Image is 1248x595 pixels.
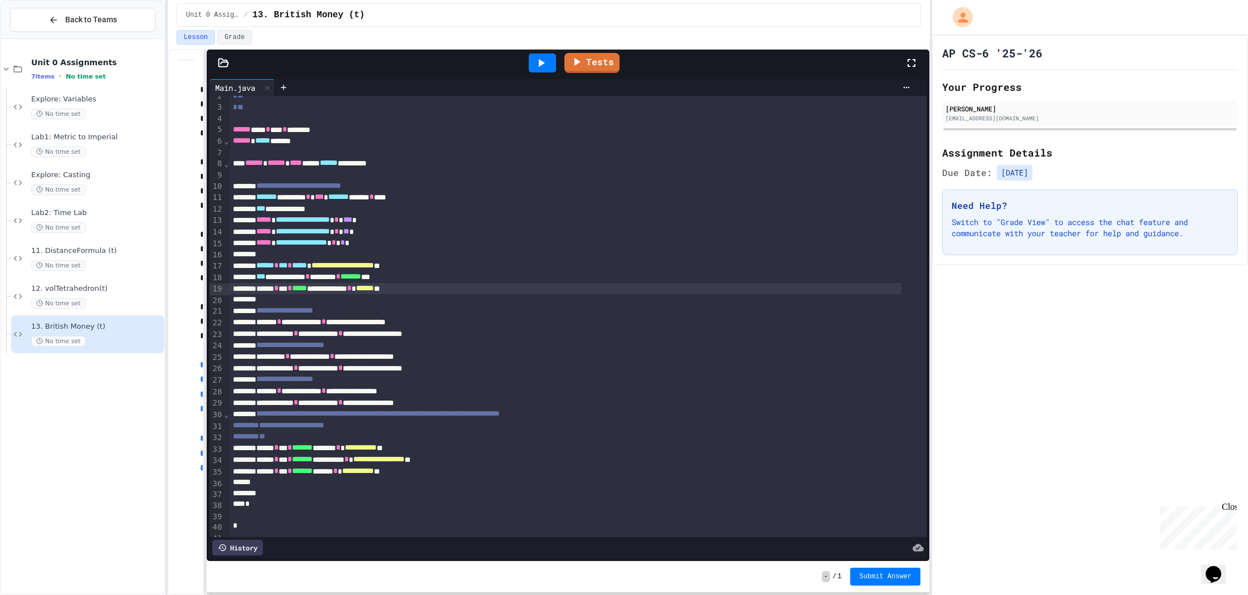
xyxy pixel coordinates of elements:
div: 15 [209,238,223,250]
div: 9 [209,170,223,181]
div: 29 [209,398,223,409]
div: 16 [209,250,223,261]
span: No time set [31,222,86,233]
div: My Account [941,4,976,30]
div: 21 [209,306,223,318]
span: No time set [31,298,86,309]
div: 4 [209,114,223,125]
div: 11 [209,192,223,204]
div: 17 [209,261,223,272]
div: Main.java [209,79,275,96]
span: 1 [837,572,841,581]
span: Unit 0 Assignments [186,11,240,19]
iframe: chat widget [1201,550,1237,584]
div: 41 [209,533,223,544]
span: Submit Answer [859,572,911,581]
div: 39 [209,511,223,523]
div: 34 [209,455,223,467]
span: Fold line [223,159,229,168]
p: Switch to "Grade View" to access the chat feature and communicate with your teacher for help and ... [952,217,1228,239]
span: [DATE] [997,165,1032,181]
span: No time set [66,73,106,80]
span: 11. DistanceFormula (t) [31,246,162,256]
div: 36 [209,479,223,490]
div: 24 [209,340,223,352]
div: Chat with us now!Close [4,4,77,71]
div: 13 [209,215,223,227]
span: Fold line [223,136,229,145]
span: No time set [31,184,86,195]
div: 18 [209,272,223,284]
div: 5 [209,124,223,136]
span: Lab1: Metric to Imperial [31,133,162,142]
button: Back to Teams [10,8,155,32]
button: Lesson [177,30,215,45]
h2: Assignment Details [942,145,1238,160]
span: No time set [31,260,86,271]
div: 19 [209,284,223,295]
div: Main.java [209,82,261,94]
div: 12 [209,204,223,216]
span: Explore: Casting [31,170,162,180]
div: 3 [209,102,223,114]
div: 40 [209,522,223,533]
h1: AP CS-6 '25-'26 [942,45,1042,61]
span: Lab2: Time Lab [31,208,162,218]
div: 28 [209,387,223,398]
span: 7 items [31,73,55,80]
div: 35 [209,467,223,479]
span: • [59,72,61,81]
div: History [212,540,263,555]
div: [EMAIL_ADDRESS][DOMAIN_NAME] [945,114,1235,123]
h2: Your Progress [942,79,1238,95]
span: / [832,572,836,581]
div: 8 [209,158,223,170]
div: 10 [209,181,223,193]
div: 26 [209,363,223,375]
span: Explore: Variables [31,95,162,104]
a: Tests [564,53,620,73]
div: 33 [209,444,223,456]
span: No time set [31,109,86,119]
span: No time set [31,147,86,157]
div: 30 [209,409,223,421]
div: 2 [209,91,223,103]
div: 22 [209,318,223,329]
div: 6 [209,136,223,148]
div: 20 [209,295,223,306]
div: 23 [209,329,223,341]
span: 13. British Money (t) [31,322,162,331]
button: Grade [217,30,252,45]
iframe: chat widget [1156,502,1237,549]
span: / [244,11,248,19]
div: 38 [209,500,223,511]
div: 25 [209,352,223,364]
span: Back to Teams [65,14,117,26]
div: [PERSON_NAME] [945,104,1235,114]
span: Due Date: [942,166,992,179]
div: 32 [209,432,223,444]
div: 27 [209,375,223,387]
div: 14 [209,227,223,238]
span: No time set [31,336,86,347]
span: Unit 0 Assignments [31,57,162,67]
span: 13. British Money (t) [252,8,365,22]
div: 31 [209,421,223,433]
div: 7 [209,148,223,159]
span: 12. volTetrahedron(t) [31,284,162,294]
span: Fold line [223,410,229,419]
div: 37 [209,489,223,500]
span: - [822,571,830,582]
button: Submit Answer [850,568,920,586]
h3: Need Help? [952,199,1228,212]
